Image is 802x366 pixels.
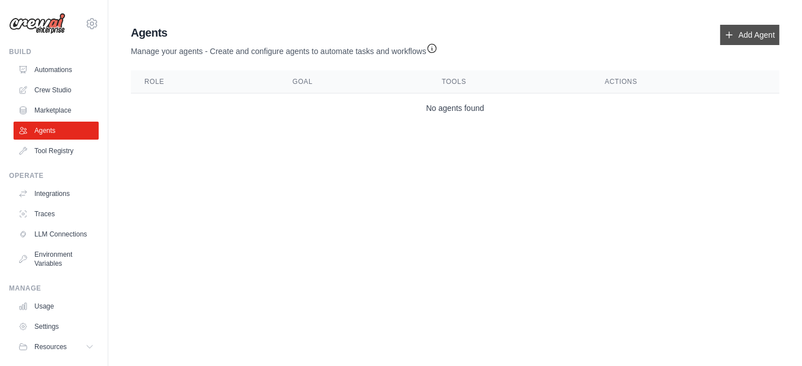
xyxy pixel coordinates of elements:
[14,185,99,203] a: Integrations
[720,25,779,45] a: Add Agent
[9,13,65,34] img: Logo
[34,342,67,351] span: Resources
[131,25,438,41] h2: Agents
[14,297,99,315] a: Usage
[131,93,779,123] td: No agents found
[279,70,429,93] th: Goal
[9,284,99,293] div: Manage
[14,338,99,356] button: Resources
[131,41,438,57] p: Manage your agents - Create and configure agents to automate tasks and workflows
[14,318,99,336] a: Settings
[591,70,779,93] th: Actions
[14,61,99,79] a: Automations
[14,246,99,273] a: Environment Variables
[14,81,99,99] a: Crew Studio
[428,70,591,93] th: Tools
[14,122,99,140] a: Agents
[14,225,99,243] a: LLM Connections
[14,101,99,119] a: Marketplace
[131,70,279,93] th: Role
[9,47,99,56] div: Build
[14,142,99,160] a: Tool Registry
[9,171,99,180] div: Operate
[14,205,99,223] a: Traces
